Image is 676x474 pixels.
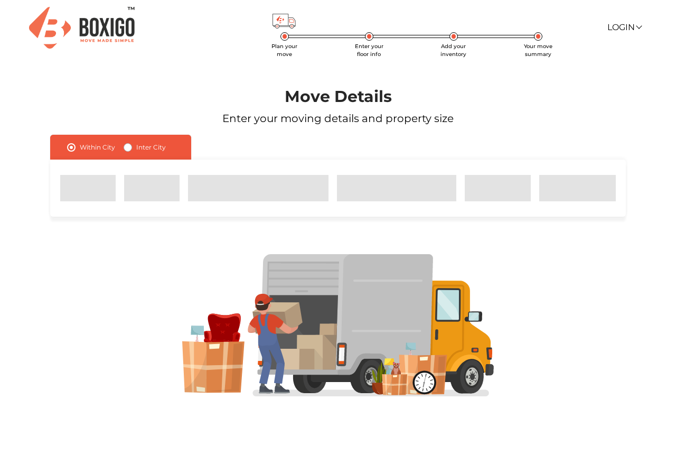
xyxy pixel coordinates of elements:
[80,141,115,154] label: Within City
[29,7,135,49] img: Boxigo
[27,87,649,106] h1: Move Details
[607,22,641,32] a: Login
[136,141,166,154] label: Inter City
[440,43,466,58] span: Add your inventory
[355,43,383,58] span: Enter your floor info
[271,43,297,58] span: Plan your move
[27,110,649,126] p: Enter your moving details and property size
[524,43,552,58] span: Your move summary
